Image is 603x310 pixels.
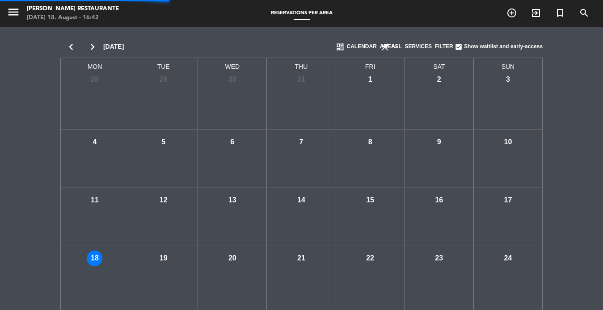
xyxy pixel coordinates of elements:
span: restaurant_menu [380,42,389,51]
span: WED [198,58,267,72]
span: dashboard [336,42,345,51]
div: Show waitlist and early-access [455,38,543,56]
i: turned_in_not [555,8,565,18]
i: add_circle_outline [506,8,517,18]
span: check_box [455,43,463,51]
span: CALENDAR_AREAS [347,42,399,51]
div: 10 [500,134,516,150]
div: 7 [293,134,309,150]
span: Reservations per area [266,11,337,16]
span: ALL_SERVICES_FILTER [392,42,453,51]
div: 17 [500,193,516,208]
i: chevron_right [82,41,103,53]
span: MON [60,58,129,72]
span: SUN [474,58,543,72]
div: 30 [224,72,240,88]
div: 20 [224,251,240,266]
span: TUE [129,58,198,72]
div: 16 [431,193,447,208]
div: 11 [87,193,102,208]
div: 3 [500,72,516,88]
div: 2 [431,72,447,88]
div: 29 [156,72,171,88]
div: 13 [224,193,240,208]
button: menu [7,5,20,22]
div: 23 [431,251,447,266]
span: BOOK TABLE [500,5,524,21]
div: 22 [363,251,378,266]
span: THU [267,58,336,72]
i: menu [7,5,20,19]
i: chevron_left [60,41,82,53]
span: SEARCH [572,5,596,21]
span: FRI [336,58,405,72]
div: 31 [293,72,309,88]
div: 14 [293,193,309,208]
div: 1 [363,72,378,88]
div: 8 [363,134,378,150]
div: 6 [224,134,240,150]
div: 9 [431,134,447,150]
div: [PERSON_NAME] Restaurante [27,4,119,13]
div: 5 [156,134,171,150]
div: 19 [156,251,171,266]
div: 21 [293,251,309,266]
span: WALK IN [524,5,548,21]
div: 12 [156,193,171,208]
div: 18 [87,251,102,266]
span: [DATE] [103,42,124,52]
div: 28 [87,72,102,88]
span: SAT [405,58,474,72]
span: Special reservation [548,5,572,21]
div: 24 [500,251,516,266]
div: 4 [87,134,102,150]
i: exit_to_app [531,8,541,18]
div: [DATE] 18. August - 16:42 [27,13,119,22]
div: 15 [363,193,378,208]
i: search [579,8,590,18]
